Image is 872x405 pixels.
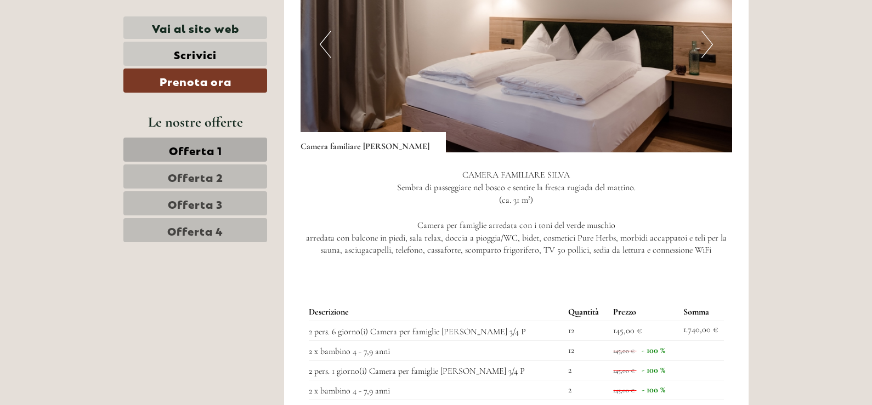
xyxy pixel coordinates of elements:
[309,360,564,380] td: 2 pers. 1 giorno(i) Camera per famiglie [PERSON_NAME] 3/4 P
[320,31,331,58] button: Previous
[123,16,267,39] a: Vai al sito web
[564,321,609,341] td: 12
[613,325,642,336] span: 145,00 €
[168,169,223,184] span: Offerta 2
[123,69,267,93] a: Prenota ora
[613,347,635,355] span: 145,00 €
[642,364,665,375] span: - 100 %
[123,42,267,66] a: Scrivici
[679,321,724,341] td: 1.740,00 €
[16,53,146,61] small: 14:28
[564,304,609,321] th: Quantità
[367,284,432,308] button: Invia
[168,196,223,211] span: Offerta 3
[642,345,665,356] span: - 100 %
[679,304,724,321] th: Somma
[309,304,564,321] th: Descrizione
[701,31,713,58] button: Next
[16,32,146,41] div: [GEOGRAPHIC_DATA]
[8,30,152,63] div: Buon giorno, come possiamo aiutarla?
[564,340,609,360] td: 12
[309,380,564,400] td: 2 x bambino 4 - 7,9 anni
[167,223,223,238] span: Offerta 4
[613,367,635,374] span: 145,00 €
[301,169,733,256] p: CAMERA FAMILIARE SILVA Sembra di passeggiare nel bosco e sentire la fresca rugiada del mattino. (...
[609,304,679,321] th: Prezzo
[309,321,564,341] td: 2 pers. 6 giorno(i) Camera per famiglie [PERSON_NAME] 3/4 P
[309,340,564,360] td: 2 x bambino 4 - 7,9 anni
[642,384,665,395] span: - 100 %
[123,112,267,132] div: Le nostre offerte
[564,380,609,400] td: 2
[191,8,242,27] div: martedì
[301,132,446,153] div: Camera familiare [PERSON_NAME]
[564,360,609,380] td: 2
[169,142,222,157] span: Offerta 1
[613,386,635,394] span: 145,00 €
